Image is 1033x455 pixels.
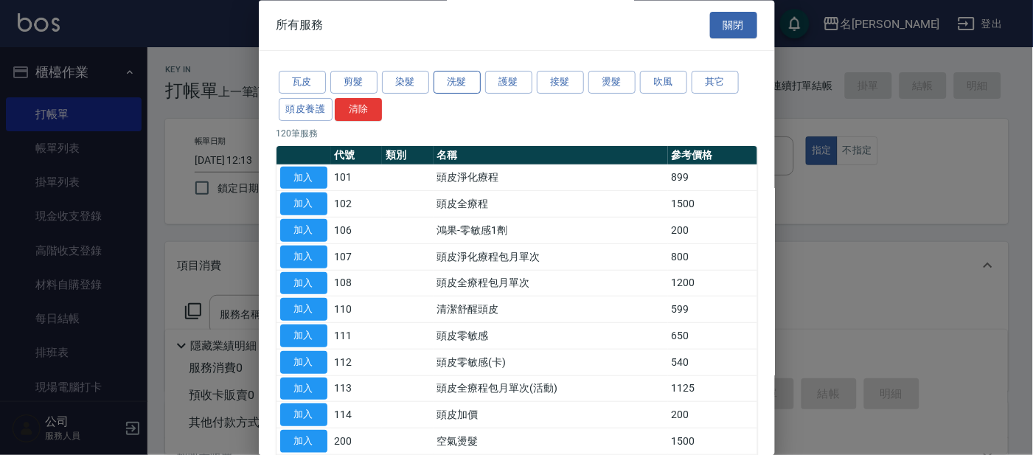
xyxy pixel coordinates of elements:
[640,72,687,94] button: 吹風
[537,72,584,94] button: 接髮
[280,378,327,400] button: 加入
[331,146,383,165] th: 代號
[280,246,327,268] button: 加入
[434,323,668,350] td: 頭皮零敏感
[331,271,383,297] td: 108
[668,350,757,376] td: 540
[668,376,757,403] td: 1125
[434,218,668,244] td: 鴻果-零敏感1劑
[276,18,324,32] span: 所有服務
[331,244,383,271] td: 107
[280,272,327,295] button: 加入
[434,244,668,271] td: 頭皮淨化療程包月單次
[280,193,327,216] button: 加入
[434,191,668,218] td: 頭皮全療程
[331,402,383,428] td: 114
[280,351,327,374] button: 加入
[280,220,327,243] button: 加入
[668,146,757,165] th: 參考價格
[668,271,757,297] td: 1200
[331,191,383,218] td: 102
[280,325,327,348] button: 加入
[331,165,383,192] td: 101
[434,376,668,403] td: 頭皮全療程包月單次(活動)
[331,376,383,403] td: 113
[331,350,383,376] td: 112
[434,146,668,165] th: 名稱
[434,428,668,455] td: 空氣燙髮
[382,146,434,165] th: 類別
[434,296,668,323] td: 清潔舒醒頭皮
[330,72,378,94] button: 剪髮
[280,299,327,322] button: 加入
[434,402,668,428] td: 頭皮加價
[279,98,333,121] button: 頭皮養護
[668,165,757,192] td: 899
[331,218,383,244] td: 106
[280,431,327,454] button: 加入
[335,98,382,121] button: 清除
[588,72,636,94] button: 燙髮
[668,296,757,323] td: 599
[279,72,326,94] button: 瓦皮
[280,167,327,190] button: 加入
[331,428,383,455] td: 200
[668,244,757,271] td: 800
[668,191,757,218] td: 1500
[668,218,757,244] td: 200
[434,350,668,376] td: 頭皮零敏感(卡)
[692,72,739,94] button: 其它
[668,428,757,455] td: 1500
[485,72,532,94] button: 護髮
[331,323,383,350] td: 111
[276,127,757,140] p: 120 筆服務
[434,165,668,192] td: 頭皮淨化療程
[668,402,757,428] td: 200
[710,12,757,39] button: 關閉
[434,271,668,297] td: 頭皮全療程包月單次
[382,72,429,94] button: 染髮
[668,323,757,350] td: 650
[280,404,327,427] button: 加入
[331,296,383,323] td: 110
[434,72,481,94] button: 洗髮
